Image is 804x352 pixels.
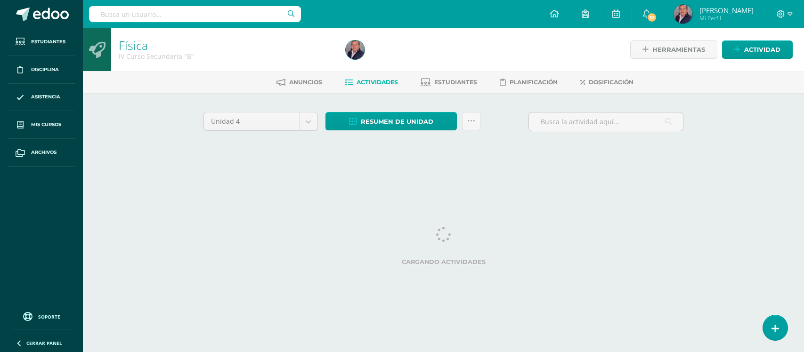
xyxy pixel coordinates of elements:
span: Anuncios [289,79,322,86]
a: Resumen de unidad [325,112,457,130]
a: Anuncios [276,75,322,90]
span: Actividad [744,41,780,58]
img: ebd243e3b242d3748138e7f8e32796dc.png [346,40,365,59]
a: Actividad [722,40,793,59]
span: Actividades [357,79,398,86]
a: Asistencia [8,84,75,112]
a: Herramientas [630,40,717,59]
span: Planificación [510,79,558,86]
a: Soporte [11,310,72,322]
a: Mis cursos [8,111,75,139]
a: Archivos [8,139,75,167]
span: 32 [647,12,657,23]
div: IV Curso Secundaria 'B' [119,52,334,61]
span: Archivos [31,149,57,156]
span: Mi Perfil [699,14,754,22]
span: Asistencia [31,93,60,101]
span: Disciplina [31,66,59,73]
label: Cargando actividades [203,258,684,265]
input: Busca la actividad aquí... [529,112,683,131]
img: ebd243e3b242d3748138e7f8e32796dc.png [674,5,692,24]
a: Unidad 4 [204,112,317,130]
span: Unidad 4 [211,112,292,130]
span: Resumen de unidad [361,113,433,130]
span: Soporte [38,313,60,320]
h1: Física [119,39,334,52]
span: Dosificación [589,79,633,86]
span: Mis cursos [31,121,61,128]
a: Planificación [500,75,558,90]
span: Cerrar panel [26,340,62,346]
span: Estudiantes [434,79,477,86]
a: Física [119,37,148,53]
a: Dosificación [580,75,633,90]
a: Estudiantes [421,75,477,90]
a: Actividades [345,75,398,90]
a: Estudiantes [8,28,75,56]
a: Disciplina [8,56,75,84]
span: [PERSON_NAME] [699,6,754,15]
span: Estudiantes [31,38,65,46]
input: Busca un usuario... [89,6,301,22]
span: Herramientas [652,41,705,58]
